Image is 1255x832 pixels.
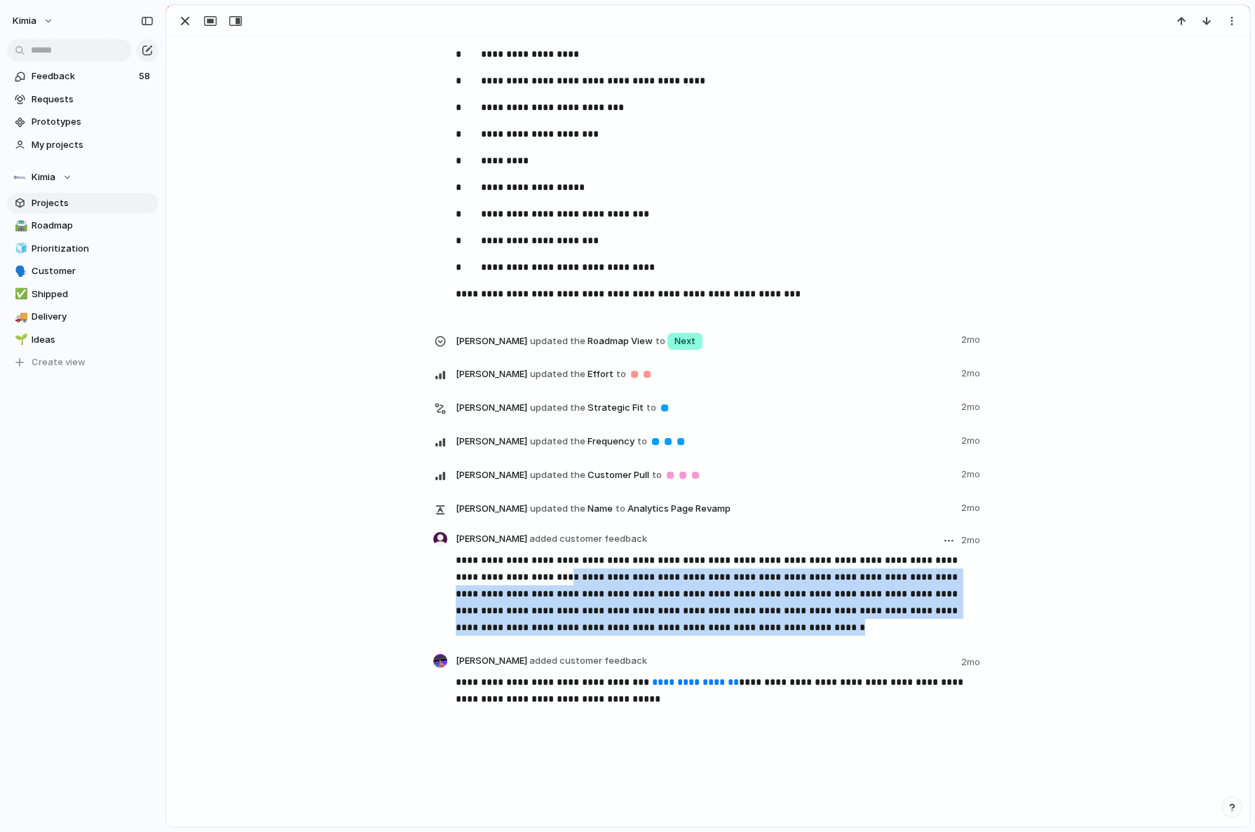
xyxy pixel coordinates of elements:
[456,367,527,381] span: [PERSON_NAME]
[529,533,647,544] span: added customer feedback
[456,532,647,546] span: [PERSON_NAME]
[7,111,158,132] a: Prototypes
[530,468,585,482] span: updated the
[961,655,983,669] span: 2mo
[652,468,662,482] span: to
[32,196,154,210] span: Projects
[15,332,25,348] div: 🌱
[15,240,25,257] div: 🧊
[456,468,527,482] span: [PERSON_NAME]
[32,333,154,347] span: Ideas
[656,334,665,348] span: to
[7,215,158,236] a: 🛣️Roadmap
[32,264,154,278] span: Customer
[961,364,983,381] span: 2mo
[13,287,27,301] button: ✅
[456,498,953,518] span: Name Analytics Page Revamp
[674,334,696,348] span: Next
[7,306,158,327] a: 🚚Delivery
[32,138,154,152] span: My projects
[456,330,953,351] span: Roadmap View
[32,219,154,233] span: Roadmap
[529,655,647,666] span: added customer feedback
[456,397,953,417] span: Strategic Fit
[13,310,27,324] button: 🚚
[530,502,585,516] span: updated the
[13,242,27,256] button: 🧊
[961,330,983,347] span: 2mo
[456,364,953,383] span: Effort
[456,435,527,449] span: [PERSON_NAME]
[456,502,527,516] span: [PERSON_NAME]
[15,309,25,325] div: 🚚
[6,10,61,32] button: Kimia
[7,238,158,259] a: 🧊Prioritization
[32,310,154,324] span: Delivery
[637,435,647,449] span: to
[616,367,626,381] span: to
[961,498,983,515] span: 2mo
[32,242,154,256] span: Prioritization
[7,167,158,188] button: Kimia
[32,287,154,301] span: Shipped
[530,401,585,415] span: updated the
[7,284,158,305] a: ✅Shipped
[13,333,27,347] button: 🌱
[7,352,158,373] button: Create view
[530,435,585,449] span: updated the
[616,502,625,516] span: to
[15,264,25,280] div: 🗣️
[961,431,983,448] span: 2mo
[456,465,953,484] span: Customer Pull
[32,355,86,369] span: Create view
[7,329,158,350] a: 🌱Ideas
[530,334,585,348] span: updated the
[139,69,153,83] span: 58
[7,66,158,87] a: Feedback58
[456,654,647,668] span: [PERSON_NAME]
[456,431,953,451] span: Frequency
[13,14,36,28] span: Kimia
[13,264,27,278] button: 🗣️
[961,397,983,414] span: 2mo
[961,533,983,547] span: 2mo
[7,135,158,156] a: My projects
[13,219,27,233] button: 🛣️
[456,401,527,415] span: [PERSON_NAME]
[7,193,158,214] a: Projects
[961,465,983,482] span: 2mo
[456,334,527,348] span: [PERSON_NAME]
[32,115,154,129] span: Prototypes
[32,93,154,107] span: Requests
[646,401,656,415] span: to
[7,261,158,282] a: 🗣️Customer
[530,367,585,381] span: updated the
[32,69,135,83] span: Feedback
[7,89,158,110] a: Requests
[15,286,25,302] div: ✅
[15,218,25,234] div: 🛣️
[32,170,55,184] span: Kimia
